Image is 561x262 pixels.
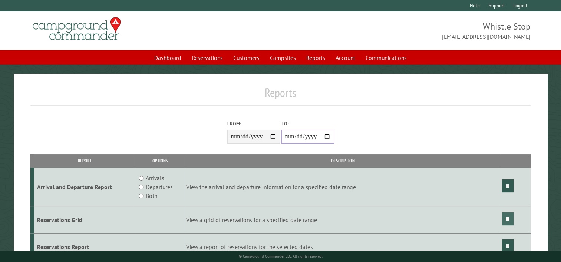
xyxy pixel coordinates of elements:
label: To: [281,120,334,127]
a: Communications [361,51,411,65]
a: Customers [229,51,264,65]
a: Dashboard [150,51,186,65]
label: Both [146,191,157,200]
th: Description [185,154,501,167]
td: Reservations Report [34,233,136,260]
th: Options [136,154,185,167]
small: © Campground Commander LLC. All rights reserved. [239,254,323,259]
td: Reservations Grid [34,206,136,234]
a: Campsites [265,51,300,65]
h1: Reports [30,85,531,106]
a: Account [331,51,360,65]
td: Arrival and Departure Report [34,168,136,206]
td: View the arrival and departure information for a specified date range [185,168,501,206]
span: Whistle Stop [EMAIL_ADDRESS][DOMAIN_NAME] [281,20,531,41]
a: Reports [302,51,330,65]
th: Report [34,154,136,167]
label: Departures [146,182,173,191]
a: Reservations [187,51,227,65]
label: Arrivals [146,174,164,182]
img: Campground Commander [30,14,123,43]
td: View a grid of reservations for a specified date range [185,206,501,234]
td: View a report of reservations for the selected dates [185,233,501,260]
label: From: [227,120,280,127]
